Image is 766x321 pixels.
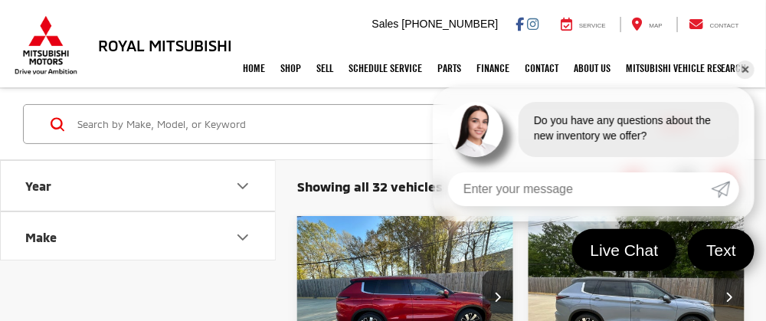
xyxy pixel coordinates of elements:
[677,17,751,32] a: Contact
[25,230,57,244] div: Make
[688,229,755,271] a: Text
[650,22,663,29] span: Map
[309,49,341,87] a: Sell
[430,49,469,87] a: Parts: Opens in a new tab
[517,49,566,87] a: Contact
[712,172,739,206] a: Submit
[710,22,739,29] span: Contact
[549,17,617,32] a: Service
[11,15,80,75] img: Mitsubishi
[516,18,524,30] a: Facebook: Click to visit our Facebook page
[469,49,517,87] a: Finance
[372,18,399,30] span: Sales
[583,240,666,260] span: Live Chat
[448,102,503,157] img: Agent profile photo
[234,228,252,247] div: Make
[579,22,606,29] span: Service
[620,17,674,32] a: Map
[76,106,647,142] input: Search by Make, Model, or Keyword
[273,49,309,87] a: Shop
[1,161,277,211] button: YearYear
[234,177,252,195] div: Year
[1,212,277,262] button: MakeMake
[297,179,443,194] span: Showing all 32 vehicles
[402,18,499,30] span: [PHONE_NUMBER]
[566,49,618,87] a: About Us
[98,37,232,54] h3: Royal Mitsubishi
[519,102,739,157] div: Do you have any questions about the new inventory we offer?
[572,229,677,271] a: Live Chat
[527,18,538,30] a: Instagram: Click to visit our Instagram page
[235,49,273,87] a: Home
[25,179,51,193] div: Year
[699,240,744,260] span: Text
[618,49,755,87] a: Mitsubishi Vehicle Research
[448,172,712,206] input: Enter your message
[341,49,430,87] a: Schedule Service: Opens in a new tab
